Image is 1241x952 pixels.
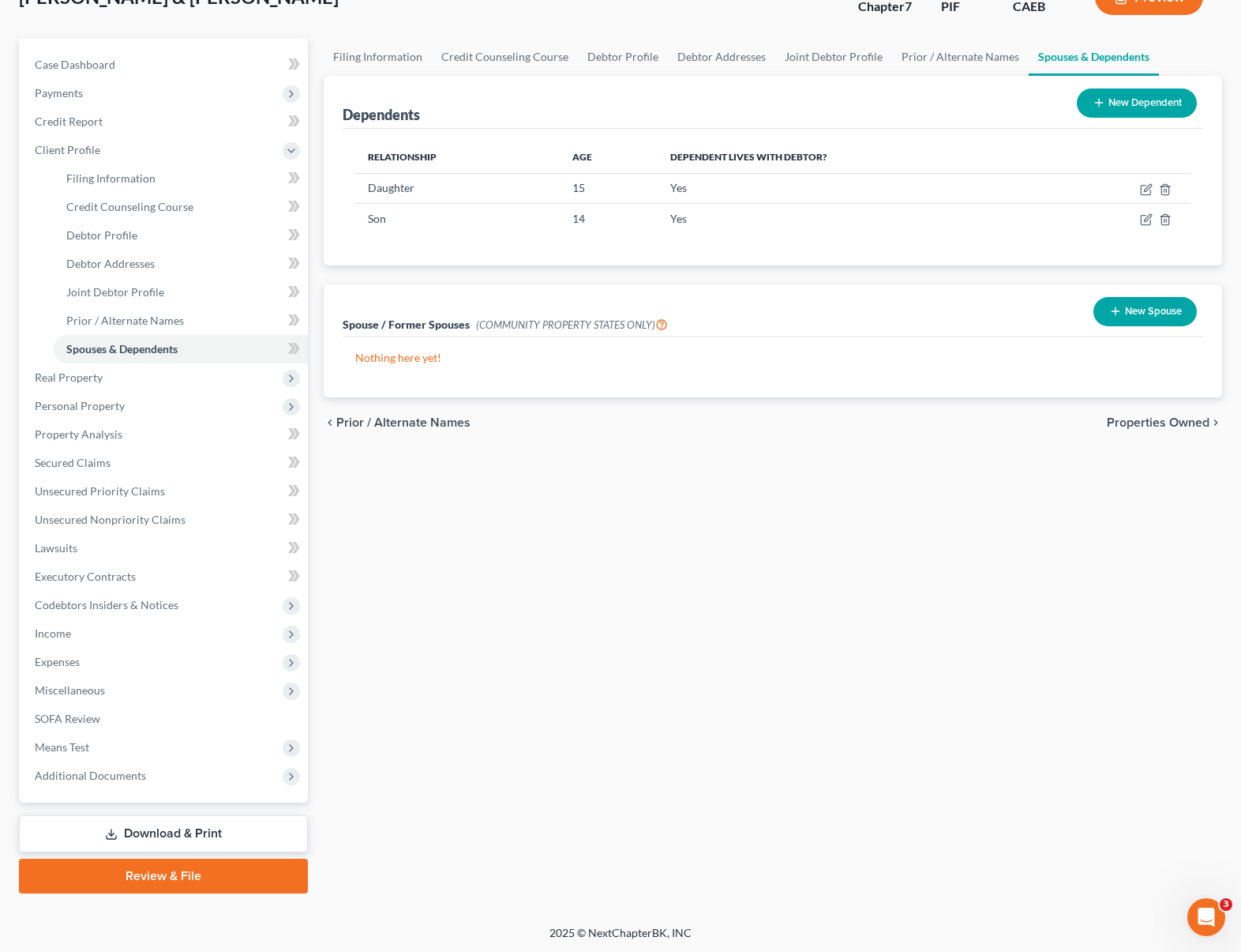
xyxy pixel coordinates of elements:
[1209,416,1222,429] i: chevron_right
[22,420,308,449] a: Property Analysis
[54,335,308,363] a: Spouses & Dependents
[355,173,560,203] td: Daughter
[54,278,308,307] a: Joint Debtor Profile
[892,38,1029,76] a: Prior / Alternate Names
[336,416,471,429] span: Prior / Alternate Names
[578,38,668,76] a: Debtor Profile
[35,712,100,725] span: SOFA Review
[35,541,77,555] span: Lawsuits
[35,456,111,469] span: Secured Claims
[35,740,89,754] span: Means Test
[355,141,560,173] th: Relationship
[19,815,308,852] a: Download & Print
[658,173,1053,203] td: Yes
[668,38,775,76] a: Debtor Addresses
[35,655,80,668] span: Expenses
[54,250,308,278] a: Debtor Addresses
[1187,898,1225,936] iframe: Intercom live chat
[66,228,137,242] span: Debtor Profile
[1107,416,1222,429] button: Properties Owned chevron_right
[54,221,308,250] a: Debtor Profile
[35,371,103,384] span: Real Property
[22,107,308,136] a: Credit Report
[35,115,103,128] span: Credit Report
[66,257,155,270] span: Debtor Addresses
[35,143,100,156] span: Client Profile
[22,506,308,534] a: Unsecured Nonpriority Claims
[560,141,658,173] th: Age
[66,342,178,356] span: Spouses & Dependents
[775,38,892,76] a: Joint Debtor Profile
[35,484,165,498] span: Unsecured Priority Claims
[355,350,1190,366] p: Nothing here yet!
[22,563,308,591] a: Executory Contracts
[35,513,186,526] span: Unsecured Nonpriority Claims
[54,193,308,221] a: Credit Counseling Course
[54,307,308,335] a: Prior / Alternate Names
[343,318,470,331] span: Spouse / Former Spouses
[35,769,146,782] span: Additional Documents
[560,204,658,234] td: 14
[22,477,308,506] a: Unsecured Priority Claims
[35,683,105,697] span: Miscellaneous
[66,285,164,299] span: Joint Debtor Profile
[1029,38,1159,76] a: Spouses & Dependents
[658,204,1053,234] td: Yes
[54,164,308,193] a: Filing Information
[35,627,71,640] span: Income
[66,171,156,185] span: Filing Information
[1220,898,1232,911] span: 3
[35,399,125,412] span: Personal Property
[1107,416,1209,429] span: Properties Owned
[22,449,308,477] a: Secured Claims
[22,534,308,563] a: Lawsuits
[658,141,1053,173] th: Dependent lives with debtor?
[324,38,432,76] a: Filing Information
[66,200,193,213] span: Credit Counseling Course
[432,38,578,76] a: Credit Counseling Course
[476,318,668,331] span: (COMMUNITY PROPERTY STATES ONLY)
[35,598,178,611] span: Codebtors Insiders & Notices
[35,58,115,71] span: Case Dashboard
[343,105,420,124] div: Dependents
[35,427,122,441] span: Property Analysis
[22,705,308,733] a: SOFA Review
[66,314,184,327] span: Prior / Alternate Names
[1093,297,1197,326] button: New Spouse
[324,416,336,429] i: chevron_left
[560,173,658,203] td: 15
[1077,88,1197,118] button: New Dependent
[35,86,83,100] span: Payments
[355,204,560,234] td: Son
[35,570,136,583] span: Executory Contracts
[324,416,471,429] button: chevron_left Prior / Alternate Names
[19,859,308,894] a: Review & File
[22,51,308,79] a: Case Dashboard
